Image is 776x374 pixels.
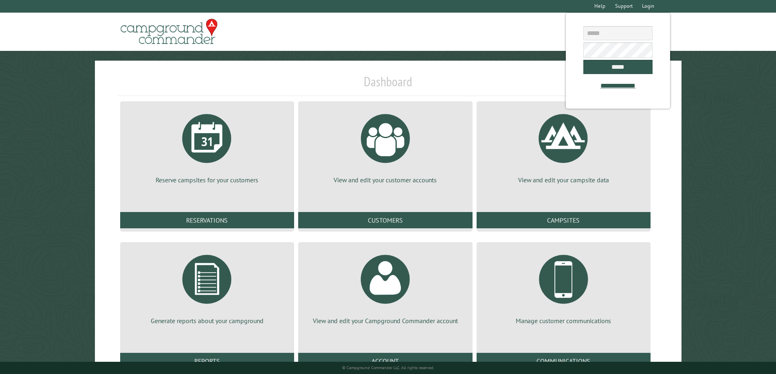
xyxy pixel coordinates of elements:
[118,16,220,48] img: Campground Commander
[298,212,472,228] a: Customers
[120,212,294,228] a: Reservations
[486,175,641,184] p: View and edit your campsite data
[130,175,284,184] p: Reserve campsites for your customers
[486,249,641,325] a: Manage customer communications
[130,108,284,184] a: Reserve campsites for your customers
[477,212,651,228] a: Campsites
[308,316,462,325] p: View and edit your Campground Commander account
[118,74,658,96] h1: Dashboard
[120,353,294,369] a: Reports
[477,353,651,369] a: Communications
[342,365,434,370] small: © Campground Commander LLC. All rights reserved.
[308,108,462,184] a: View and edit your customer accounts
[486,108,641,184] a: View and edit your campsite data
[130,249,284,325] a: Generate reports about your campground
[130,316,284,325] p: Generate reports about your campground
[308,175,462,184] p: View and edit your customer accounts
[486,316,641,325] p: Manage customer communications
[308,249,462,325] a: View and edit your Campground Commander account
[298,353,472,369] a: Account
